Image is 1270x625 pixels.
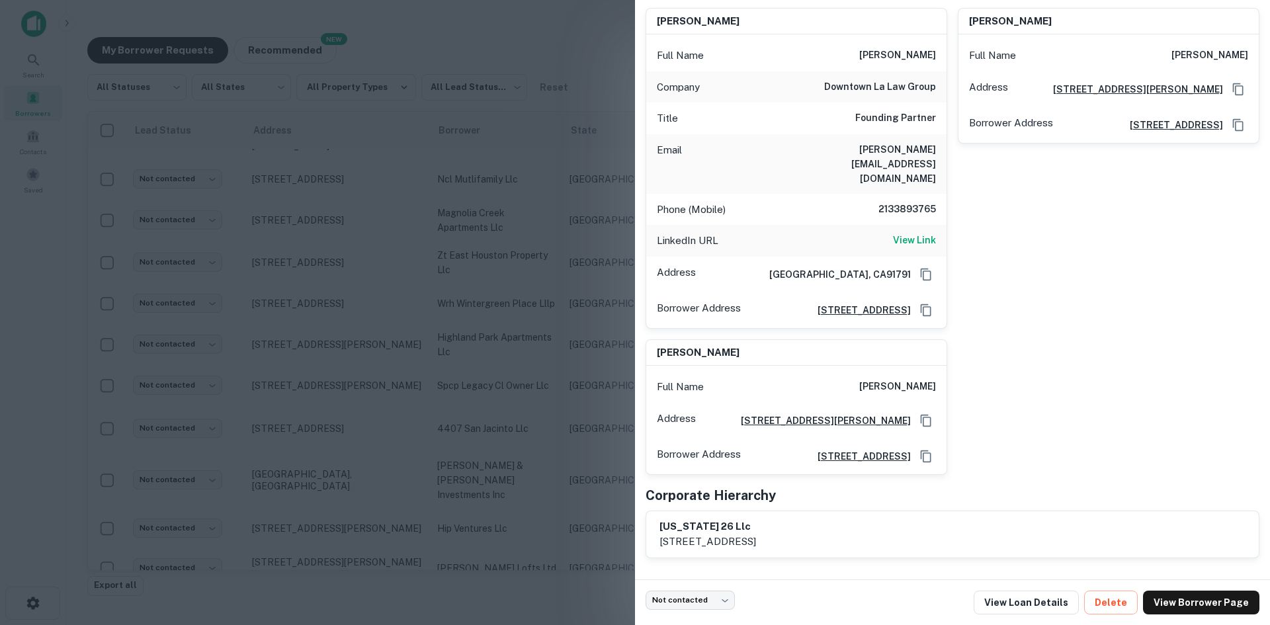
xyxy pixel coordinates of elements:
[1171,48,1248,63] h6: [PERSON_NAME]
[807,449,911,464] a: [STREET_ADDRESS]
[1119,118,1223,132] a: [STREET_ADDRESS]
[916,411,936,431] button: Copy Address
[657,110,678,126] p: Title
[657,411,696,431] p: Address
[646,591,735,610] div: Not contacted
[916,265,936,284] button: Copy Address
[657,233,718,249] p: LinkedIn URL
[974,591,1079,614] a: View Loan Details
[657,14,740,29] h6: [PERSON_NAME]
[969,79,1008,99] p: Address
[646,485,776,505] h5: Corporate Hierarchy
[777,142,936,186] h6: [PERSON_NAME][EMAIL_ADDRESS][DOMAIN_NAME]
[859,379,936,395] h6: [PERSON_NAME]
[657,142,682,186] p: Email
[659,519,756,534] h6: [US_STATE] 26 llc
[855,110,936,126] h6: Founding Partner
[657,300,741,320] p: Borrower Address
[807,303,911,317] a: [STREET_ADDRESS]
[759,267,911,282] h6: [GEOGRAPHIC_DATA], CA91791
[657,202,726,218] p: Phone (Mobile)
[1228,79,1248,99] button: Copy Address
[916,446,936,466] button: Copy Address
[1143,591,1259,614] a: View Borrower Page
[969,48,1016,63] p: Full Name
[657,265,696,284] p: Address
[657,446,741,466] p: Borrower Address
[969,115,1053,135] p: Borrower Address
[1084,591,1138,614] button: Delete
[916,300,936,320] button: Copy Address
[857,202,936,218] h6: 2133893765
[859,48,936,63] h6: [PERSON_NAME]
[657,48,704,63] p: Full Name
[659,534,756,550] p: [STREET_ADDRESS]
[893,233,936,249] a: View Link
[1042,82,1223,97] a: [STREET_ADDRESS][PERSON_NAME]
[824,79,936,95] h6: downtown la law group
[657,379,704,395] p: Full Name
[657,79,700,95] p: Company
[1204,519,1270,583] iframe: Chat Widget
[969,14,1052,29] h6: [PERSON_NAME]
[893,233,936,247] h6: View Link
[730,413,911,428] a: [STREET_ADDRESS][PERSON_NAME]
[1228,115,1248,135] button: Copy Address
[657,345,740,360] h6: [PERSON_NAME]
